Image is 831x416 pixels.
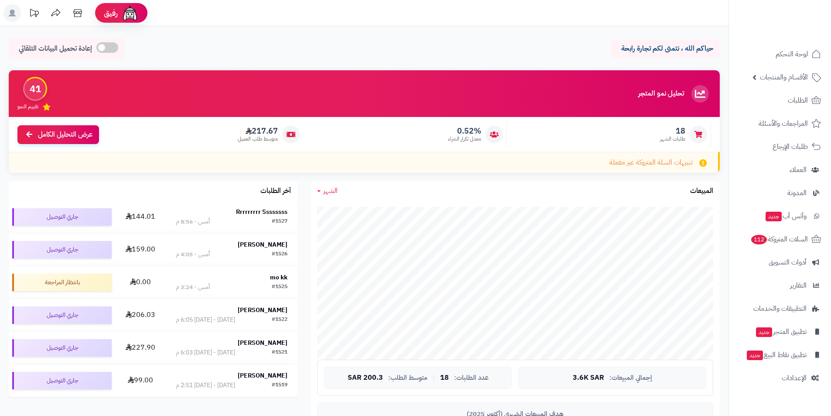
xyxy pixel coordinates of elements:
a: الإعدادات [734,368,826,388]
span: 217.67 [238,126,278,136]
img: logo-2.png [772,21,823,40]
a: الطلبات [734,90,826,111]
h3: المبيعات [690,187,713,195]
div: #1525 [272,283,287,292]
span: معدل تكرار الشراء [448,135,481,143]
span: عرض التحليل الكامل [38,130,92,140]
span: 3.6K SAR [573,374,604,382]
strong: [PERSON_NAME] [238,338,287,347]
td: 206.03 [115,299,166,331]
a: لوحة التحكم [734,44,826,65]
div: #1521 [272,348,287,357]
div: #1519 [272,381,287,390]
span: تطبيق المتجر [755,326,807,338]
span: تقييم النمو [17,103,38,110]
span: العملاء [790,164,807,176]
div: جاري التوصيل [12,208,112,226]
span: 18 [440,374,449,382]
span: الشهر [323,186,338,196]
span: متوسط الطلب: [388,374,427,382]
a: طلبات الإرجاع [734,136,826,157]
div: جاري التوصيل [12,241,112,258]
a: عرض التحليل الكامل [17,125,99,144]
span: تنبيهات السلة المتروكة غير مفعلة [609,158,693,168]
span: تطبيق نقاط البيع [746,349,807,361]
span: المدونة [787,187,807,199]
td: 159.00 [115,234,166,266]
td: 99.00 [115,364,166,397]
div: #1526 [272,250,287,259]
a: الشهر [317,186,338,196]
a: العملاء [734,159,826,180]
strong: Rrrrrrrrr Ssssssss [236,207,287,217]
span: لوحة التحكم [776,48,808,60]
span: عدد الطلبات: [454,374,489,382]
span: وآتس آب [765,210,807,222]
td: 144.01 [115,201,166,233]
a: تطبيق المتجرجديد [734,321,826,342]
h3: آخر الطلبات [260,187,291,195]
div: #1522 [272,316,287,324]
h3: تحليل نمو المتجر [638,90,684,98]
span: إعادة تحميل البيانات التلقائي [19,44,92,54]
a: المراجعات والأسئلة [734,113,826,134]
strong: mo kk [270,273,287,282]
td: 227.90 [115,332,166,364]
td: 0.00 [115,266,166,299]
span: متوسط طلب العميل [238,135,278,143]
div: بانتظار المراجعة [12,274,112,291]
div: أمس - 8:56 م [176,217,210,226]
div: أمس - 3:24 م [176,283,210,292]
a: التقارير [734,275,826,296]
span: جديد [766,212,782,221]
span: إجمالي المبيعات: [609,374,652,382]
span: جديد [756,327,772,337]
span: التطبيقات والخدمات [753,303,807,315]
span: طلبات الإرجاع [773,141,808,153]
a: أدوات التسويق [734,252,826,273]
span: السلات المتروكة [750,233,808,245]
strong: [PERSON_NAME] [238,306,287,315]
div: [DATE] - [DATE] 2:51 م [176,381,235,390]
div: جاري التوصيل [12,306,112,324]
p: حياكم الله ، نتمنى لكم تجارة رابحة [617,44,713,54]
span: جديد [747,351,763,360]
span: 18 [660,126,685,136]
span: 112 [751,235,767,244]
a: السلات المتروكة112 [734,229,826,250]
a: التطبيقات والخدمات [734,298,826,319]
span: الأقسام والمنتجات [760,71,808,83]
div: [DATE] - [DATE] 6:05 م [176,316,235,324]
div: [DATE] - [DATE] 6:03 م [176,348,235,357]
div: جاري التوصيل [12,339,112,357]
a: تطبيق نقاط البيعجديد [734,344,826,365]
span: 200.3 SAR [348,374,383,382]
span: المراجعات والأسئلة [759,117,808,130]
a: المدونة [734,182,826,203]
div: جاري التوصيل [12,372,112,389]
span: طلبات الشهر [660,135,685,143]
span: | [433,375,435,381]
strong: [PERSON_NAME] [238,240,287,249]
span: رفيق [104,8,118,18]
span: الإعدادات [782,372,807,384]
div: أمس - 4:05 م [176,250,210,259]
a: تحديثات المنصة [23,4,45,24]
a: وآتس آبجديد [734,206,826,227]
img: ai-face.png [121,4,139,22]
strong: [PERSON_NAME] [238,371,287,380]
div: #1527 [272,217,287,226]
span: أدوات التسويق [769,256,807,268]
span: الطلبات [788,94,808,107]
span: التقارير [790,279,807,292]
span: 0.52% [448,126,481,136]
